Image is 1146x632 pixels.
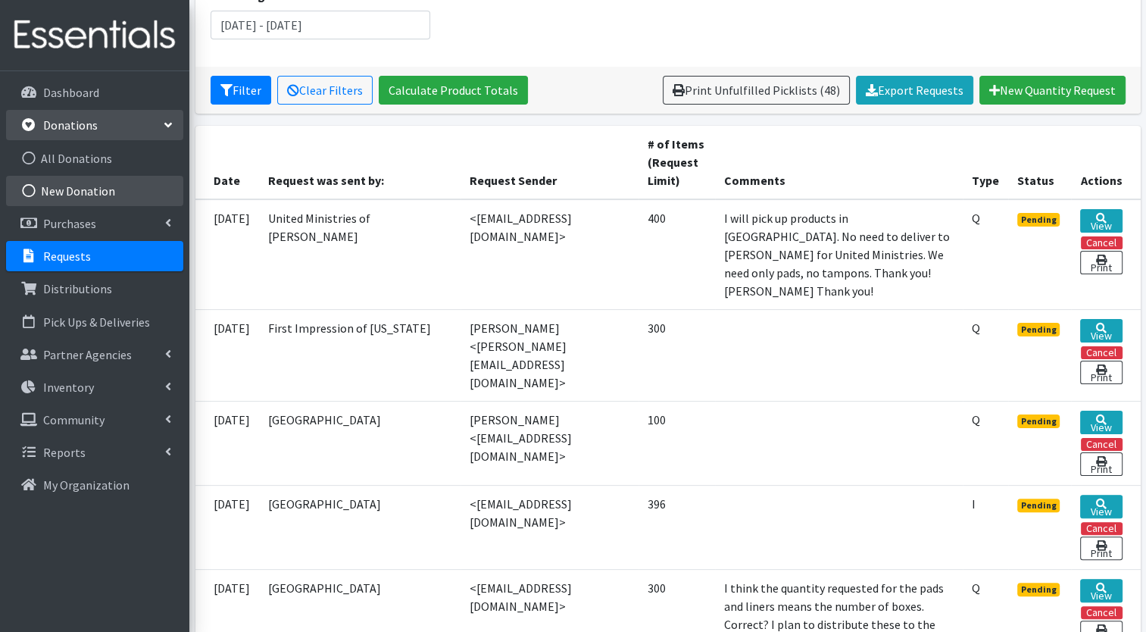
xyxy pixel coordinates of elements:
[1008,126,1072,199] th: Status
[259,485,461,569] td: [GEOGRAPHIC_DATA]
[972,321,980,336] abbr: Quantity
[1080,361,1122,384] a: Print
[6,176,183,206] a: New Donation
[43,445,86,460] p: Reports
[6,372,183,402] a: Inventory
[6,110,183,140] a: Donations
[6,241,183,271] a: Requests
[1080,411,1122,434] a: View
[1081,522,1123,535] button: Cancel
[1081,236,1123,249] button: Cancel
[43,477,130,493] p: My Organization
[639,199,715,310] td: 400
[461,485,639,569] td: <[EMAIL_ADDRESS][DOMAIN_NAME]>
[259,309,461,401] td: First Impression of [US_STATE]
[195,309,259,401] td: [DATE]
[972,211,980,226] abbr: Quantity
[6,77,183,108] a: Dashboard
[1080,251,1122,274] a: Print
[6,470,183,500] a: My Organization
[856,76,973,105] a: Export Requests
[972,412,980,427] abbr: Quantity
[972,580,980,596] abbr: Quantity
[1017,499,1060,512] span: Pending
[6,10,183,61] img: HumanEssentials
[663,76,850,105] a: Print Unfulfilled Picklists (48)
[461,126,639,199] th: Request Sender
[259,401,461,485] td: [GEOGRAPHIC_DATA]
[1080,452,1122,476] a: Print
[379,76,528,105] a: Calculate Product Totals
[1080,537,1122,560] a: Print
[259,199,461,310] td: United Ministries of [PERSON_NAME]
[6,143,183,174] a: All Donations
[639,401,715,485] td: 100
[195,485,259,569] td: [DATE]
[1080,209,1122,233] a: View
[43,249,91,264] p: Requests
[211,11,431,39] input: January 1, 2011 - December 31, 2011
[461,199,639,310] td: <[EMAIL_ADDRESS][DOMAIN_NAME]>
[6,307,183,337] a: Pick Ups & Deliveries
[1017,323,1060,336] span: Pending
[211,76,271,105] button: Filter
[1080,495,1122,518] a: View
[1071,126,1140,199] th: Actions
[1080,319,1122,343] a: View
[461,309,639,401] td: [PERSON_NAME] <[PERSON_NAME][EMAIL_ADDRESS][DOMAIN_NAME]>
[639,309,715,401] td: 300
[6,274,183,304] a: Distributions
[43,412,105,427] p: Community
[43,117,98,133] p: Donations
[1081,606,1123,619] button: Cancel
[1017,583,1060,596] span: Pending
[1017,213,1060,227] span: Pending
[43,347,132,362] p: Partner Agencies
[1017,415,1060,428] span: Pending
[259,126,461,199] th: Request was sent by:
[1081,346,1123,359] button: Cancel
[639,126,715,199] th: # of Items (Request Limit)
[979,76,1126,105] a: New Quantity Request
[639,485,715,569] td: 396
[43,281,112,296] p: Distributions
[195,199,259,310] td: [DATE]
[1080,579,1122,602] a: View
[972,496,976,512] abbr: Individual
[43,85,99,100] p: Dashboard
[6,208,183,239] a: Purchases
[461,401,639,485] td: [PERSON_NAME] <[EMAIL_ADDRESS][DOMAIN_NAME]>
[715,199,963,310] td: I will pick up products in [GEOGRAPHIC_DATA]. No need to deliver to [PERSON_NAME] for United Mini...
[1081,438,1123,451] button: Cancel
[6,437,183,468] a: Reports
[195,126,259,199] th: Date
[195,401,259,485] td: [DATE]
[43,314,150,330] p: Pick Ups & Deliveries
[963,126,1008,199] th: Type
[43,216,96,231] p: Purchases
[43,380,94,395] p: Inventory
[6,339,183,370] a: Partner Agencies
[715,126,963,199] th: Comments
[277,76,373,105] a: Clear Filters
[6,405,183,435] a: Community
